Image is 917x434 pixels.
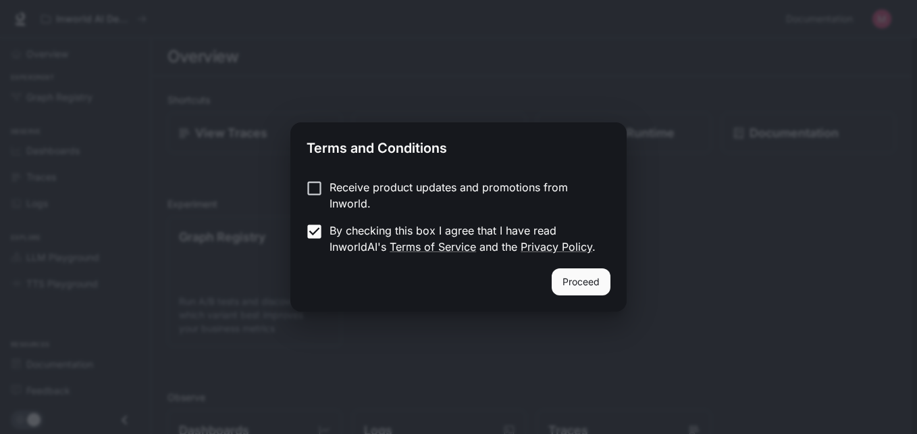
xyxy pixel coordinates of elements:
[290,122,627,168] h2: Terms and Conditions
[521,240,592,254] a: Privacy Policy
[330,179,600,212] p: Receive product updates and promotions from Inworld.
[552,268,610,295] button: Proceed
[330,222,600,255] p: By checking this box I agree that I have read InworldAI's and the .
[390,240,476,254] a: Terms of Service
